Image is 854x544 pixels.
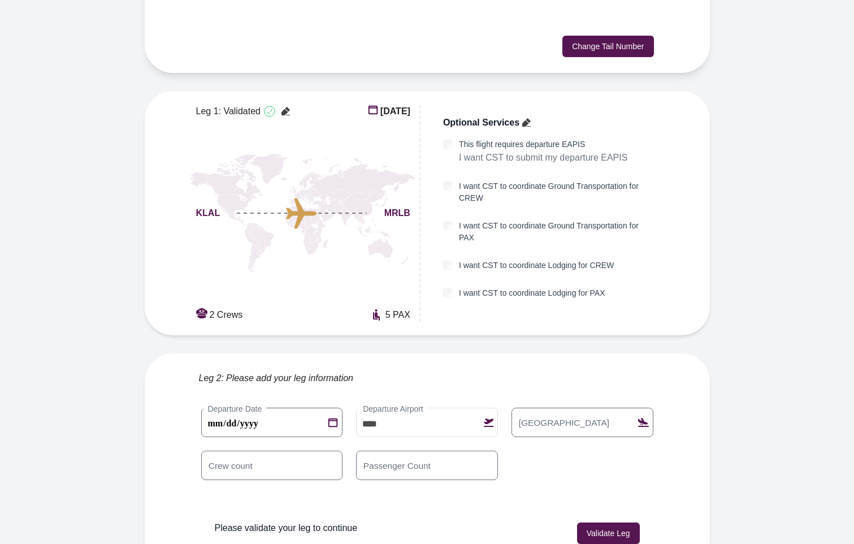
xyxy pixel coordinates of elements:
[196,105,261,118] span: Leg 1: Validated
[562,36,653,57] button: Change Tail Number
[459,287,605,299] label: I want CST to coordinate Lodging for PAX
[203,403,267,415] label: Departure Date
[199,372,224,385] span: Leg 2:
[215,521,358,535] p: Please validate your leg to continue
[459,139,628,150] label: This flight requires departure EAPIS
[203,459,257,472] label: Crew count
[385,308,410,322] span: 5 PAX
[514,416,614,429] label: [GEOGRAPHIC_DATA]
[459,260,614,271] label: I want CST to coordinate Lodging for CREW
[459,220,656,244] label: I want CST to coordinate Ground Transportation for PAX
[384,206,410,220] span: MRLB
[380,105,410,118] span: [DATE]
[443,116,519,129] span: Optional Services
[577,523,640,544] button: Validate Leg
[358,459,436,472] label: Passenger Count
[358,403,428,415] label: Departure Airport
[459,150,628,165] p: I want CST to submit my departure EAPIS
[226,372,353,385] span: Please add your leg information
[459,180,656,204] label: I want CST to coordinate Ground Transportation for CREW
[196,206,220,220] span: KLAL
[210,308,243,322] span: 2 Crews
